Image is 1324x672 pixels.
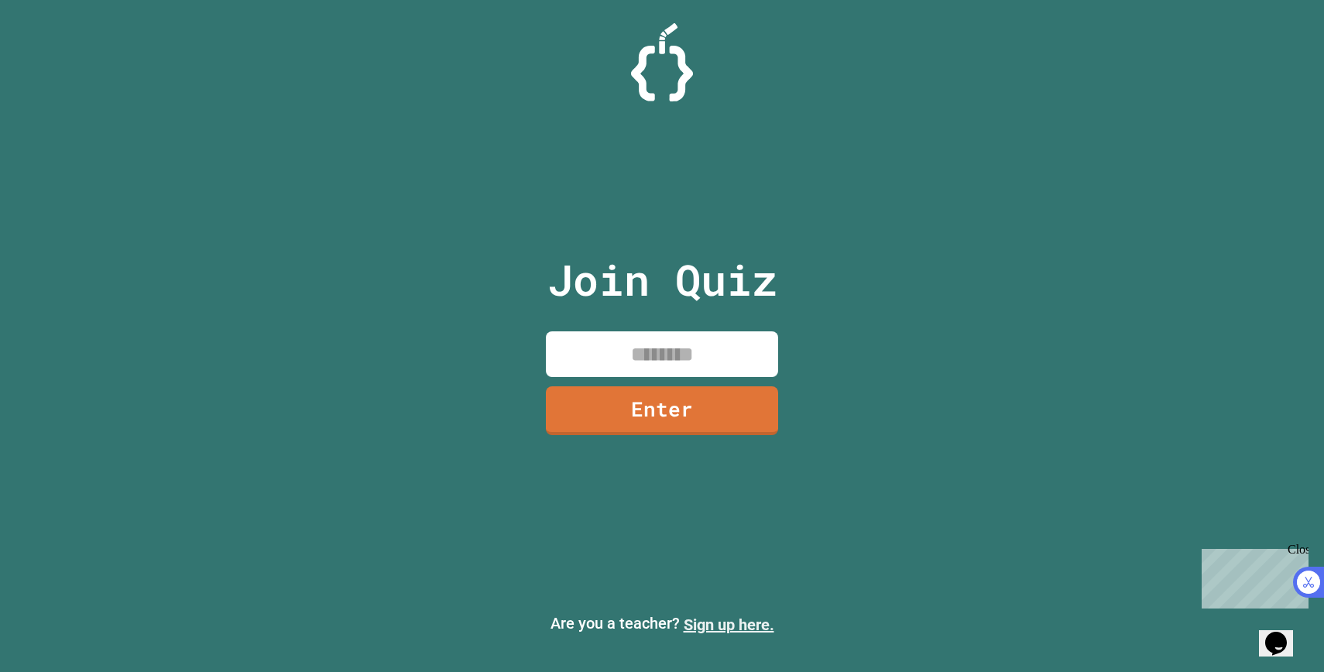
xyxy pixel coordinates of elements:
p: Are you a teacher? [12,612,1312,636]
a: Sign up here. [684,615,774,634]
a: Enter [546,386,778,435]
p: Join Quiz [547,248,777,312]
iframe: chat widget [1195,543,1309,609]
div: Chat with us now!Close [6,6,107,98]
img: Logo.svg [631,23,693,101]
iframe: chat widget [1259,610,1309,657]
